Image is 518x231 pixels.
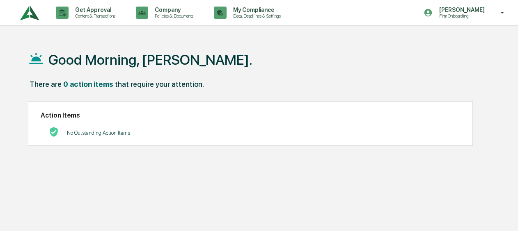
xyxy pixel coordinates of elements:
p: Data, Deadlines & Settings [227,13,285,19]
img: No Actions logo [49,127,59,137]
div: that require your attention. [115,80,204,88]
div: 0 action items [63,80,113,88]
p: Firm Onboarding [433,13,489,19]
p: Content & Transactions [69,13,119,19]
div: There are [30,80,62,88]
h2: Action Items [41,111,460,119]
p: My Compliance [227,7,285,13]
p: Company [148,7,197,13]
img: logo [20,2,39,24]
p: Get Approval [69,7,119,13]
p: No Outstanding Action Items [67,130,130,136]
h1: Good Morning, [PERSON_NAME]. [48,52,252,68]
p: Policies & Documents [148,13,197,19]
p: [PERSON_NAME] [433,7,489,13]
